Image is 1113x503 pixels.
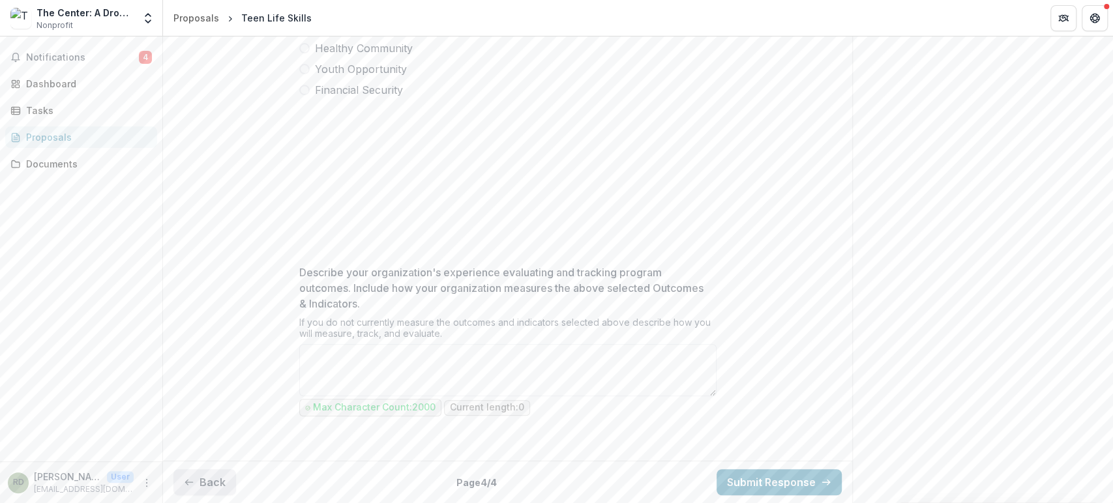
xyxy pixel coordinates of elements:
span: Youth Opportunity [315,61,407,77]
button: Open entity switcher [139,5,157,31]
nav: breadcrumb [168,8,317,27]
span: Healthy Community [315,40,413,56]
span: Notifications [26,52,139,63]
a: Documents [5,153,157,175]
a: Tasks [5,100,157,121]
span: 4 [139,51,152,64]
button: Submit Response [717,469,842,495]
a: Proposals [5,126,157,148]
p: Current length: 0 [450,402,524,413]
p: [EMAIL_ADDRESS][DOMAIN_NAME] [34,483,134,495]
p: Max Character Count: 2000 [313,402,436,413]
div: The Center: A Drop-In Community Learning and Resource Center, Inc. [37,6,134,20]
div: Teen Life Skills [241,11,312,25]
div: Dashboard [26,77,147,91]
button: Partners [1050,5,1076,31]
div: Proposals [26,130,147,144]
button: More [139,475,155,491]
div: Tasks [26,104,147,117]
img: The Center: A Drop-In Community Learning and Resource Center, Inc. [10,8,31,29]
a: Proposals [168,8,224,27]
div: Proposals [173,11,219,25]
span: Nonprofit [37,20,73,31]
a: Dashboard [5,73,157,94]
p: Page 4 / 4 [456,476,497,489]
button: Notifications4 [5,47,157,68]
p: Describe your organization's experience evaluating and tracking program outcomes. Include how you... [299,265,709,311]
div: Documents [26,157,147,171]
span: Financial Security [315,82,403,98]
button: Back [173,469,236,495]
p: [PERSON_NAME] [34,470,102,483]
button: Get Help [1082,5,1108,31]
p: User [107,471,134,483]
div: If you do not currently measure the outcomes and indicators selected above describe how you will ... [299,317,717,344]
div: Reona Dyess [13,478,24,487]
